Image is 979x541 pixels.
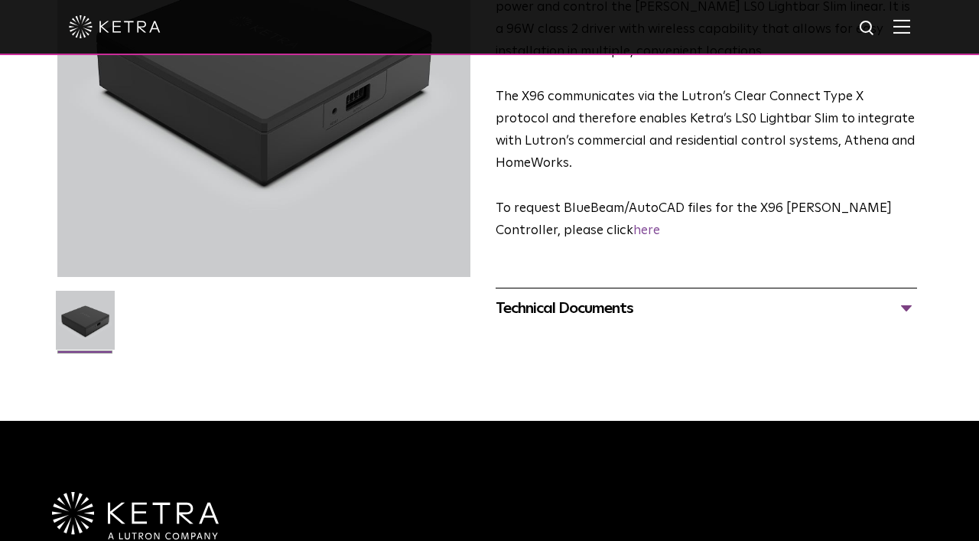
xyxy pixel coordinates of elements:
div: Technical Documents [496,296,917,321]
a: here [633,224,660,237]
span: The X96 communicates via the Lutron’s Clear Connect Type X protocol and therefore enables Ketra’s... [496,90,915,170]
img: X96-Controller-2021-Web-Square [56,291,115,361]
img: ketra-logo-2019-white [69,15,161,38]
img: Hamburger%20Nav.svg [893,19,910,34]
img: search icon [858,19,877,38]
span: ​To request BlueBeam/AutoCAD files for the X96 [PERSON_NAME] Controller, please click [496,202,892,237]
img: Ketra-aLutronCo_White_RGB [52,492,219,539]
